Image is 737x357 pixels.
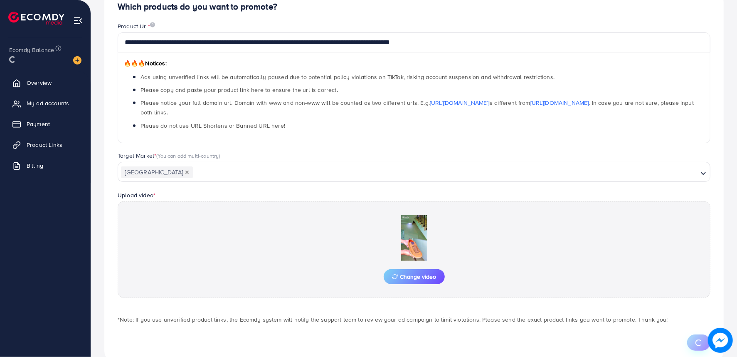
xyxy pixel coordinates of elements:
span: Overview [27,79,52,87]
span: Ads using unverified links will be automatically paused due to potential policy violations on Tik... [140,73,555,81]
button: Change video [384,269,445,284]
span: Change video [392,274,436,280]
span: Ecomdy Balance [9,46,54,54]
span: [GEOGRAPHIC_DATA] [121,166,193,178]
a: [URL][DOMAIN_NAME] [530,99,589,107]
span: Please do not use URL Shortens or Banned URL here! [140,121,285,130]
a: Payment [6,116,84,132]
span: Payment [27,120,50,128]
input: Search for option [194,166,697,179]
h4: Which products do you want to promote? [118,2,710,12]
a: Overview [6,74,84,91]
a: Billing [6,157,84,174]
label: Target Market [118,151,220,160]
img: menu [73,16,83,25]
img: logo [8,12,64,25]
img: Preview Image [372,215,456,261]
span: My ad accounts [27,99,69,107]
a: Product Links [6,136,84,153]
a: [URL][DOMAIN_NAME] [430,99,488,107]
span: 🔥🔥🔥 [124,59,145,67]
span: Notices: [124,59,167,67]
span: Product Links [27,141,62,149]
p: *Note: If you use unverified product links, the Ecomdy system will notify the support team to rev... [118,315,710,325]
a: My ad accounts [6,95,84,112]
span: Billing [27,161,43,170]
span: (You can add multi-country) [156,152,220,159]
img: image [708,328,733,353]
span: Please notice your full domain url. Domain with www and non-www will be counted as two different ... [140,99,694,117]
button: Deselect Pakistan [185,170,189,174]
label: Product Url [118,22,155,30]
div: Search for option [118,162,710,182]
img: image [150,22,155,27]
label: Upload video [118,191,155,199]
img: image [73,56,81,64]
span: Please copy and paste your product link here to ensure the url is correct. [140,86,338,94]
